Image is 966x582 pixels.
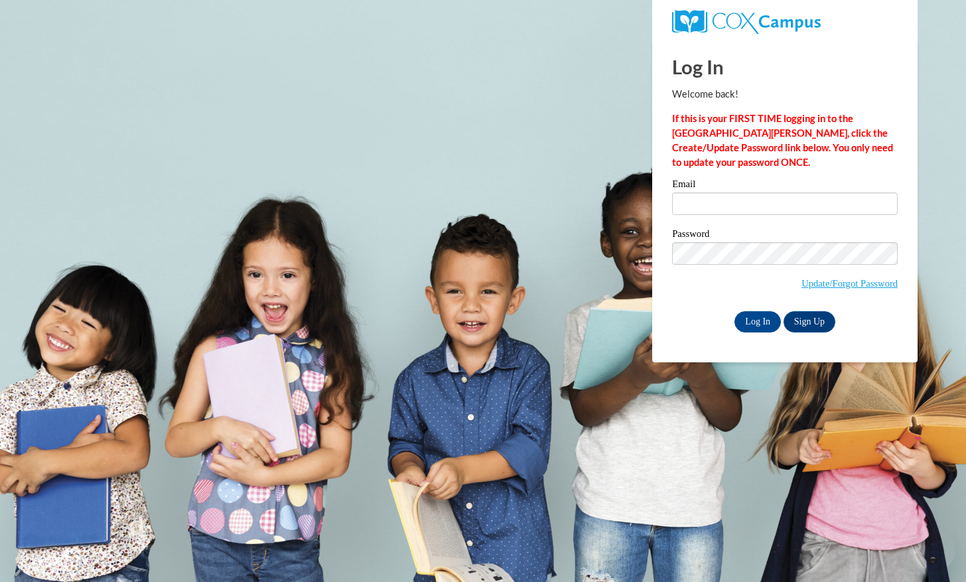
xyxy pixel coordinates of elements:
h1: Log In [672,53,898,80]
a: Update/Forgot Password [801,278,898,289]
label: Email [672,179,898,192]
a: COX Campus [672,10,898,34]
a: Sign Up [784,311,835,332]
input: Log In [734,311,781,332]
p: Welcome back! [672,87,898,102]
strong: If this is your FIRST TIME logging in to the [GEOGRAPHIC_DATA][PERSON_NAME], click the Create/Upd... [672,113,893,168]
img: COX Campus [672,10,821,34]
iframe: Button to launch messaging window [913,529,955,571]
label: Password [672,229,898,242]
